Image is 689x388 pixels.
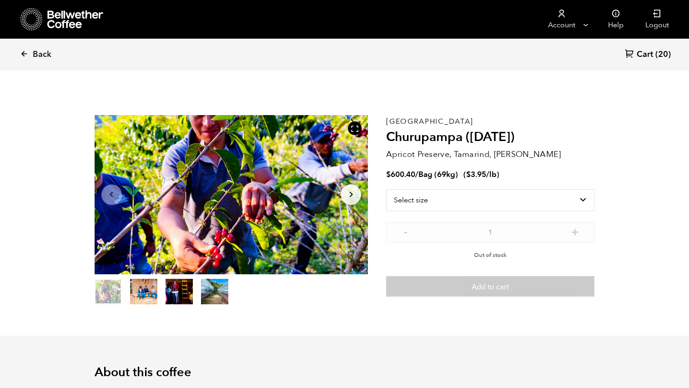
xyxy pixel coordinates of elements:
[463,169,499,180] span: ( )
[386,130,594,145] h2: Churupampa ([DATE])
[466,169,486,180] bdi: 3.95
[415,169,418,180] span: /
[418,169,458,180] span: Bag (69kg)
[474,251,507,259] span: Out of stock
[386,169,391,180] span: $
[386,169,415,180] bdi: 600.40
[486,169,497,180] span: /lb
[625,49,671,61] a: Cart (20)
[637,49,653,60] span: Cart
[655,49,671,60] span: (20)
[400,227,411,236] button: -
[569,227,581,236] button: +
[95,365,595,380] h2: About this coffee
[386,276,594,297] button: Add to cart
[466,169,471,180] span: $
[33,49,51,60] span: Back
[386,148,594,161] p: Apricot Preserve, Tamarind, [PERSON_NAME]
